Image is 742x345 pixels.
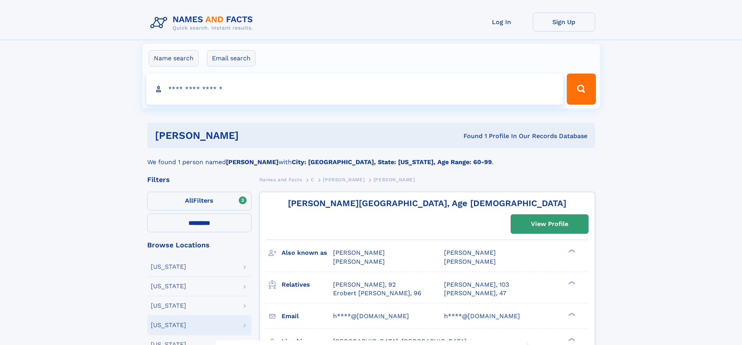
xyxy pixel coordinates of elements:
h3: Email [282,310,333,323]
div: View Profile [531,215,568,233]
div: We found 1 person named with . [147,148,595,167]
button: Search Button [567,74,596,105]
input: search input [146,74,564,105]
div: [US_STATE] [151,264,186,270]
a: Sign Up [533,12,595,32]
a: Names and Facts [259,175,302,184]
h3: Also known as [282,246,333,259]
label: Name search [149,50,199,67]
a: Log In [471,12,533,32]
span: C [311,177,314,182]
h1: [PERSON_NAME] [155,131,351,140]
a: [PERSON_NAME][GEOGRAPHIC_DATA], Age [DEMOGRAPHIC_DATA] [288,198,566,208]
a: [PERSON_NAME] [323,175,365,184]
div: [US_STATE] [151,322,186,328]
label: Email search [207,50,256,67]
a: Erobert [PERSON_NAME], 96 [333,289,421,298]
label: Filters [147,192,252,210]
a: [PERSON_NAME], 92 [333,280,396,289]
a: C [311,175,314,184]
img: Logo Names and Facts [147,12,259,33]
span: [PERSON_NAME] [333,258,385,265]
span: All [185,197,193,204]
div: [US_STATE] [151,303,186,309]
div: ❯ [566,280,576,285]
div: Found 1 Profile In Our Records Database [351,132,587,140]
b: City: [GEOGRAPHIC_DATA], State: [US_STATE], Age Range: 60-99 [292,158,492,166]
span: [GEOGRAPHIC_DATA], [GEOGRAPHIC_DATA] [333,338,467,345]
span: [PERSON_NAME] [444,249,496,256]
div: Filters [147,176,252,183]
b: [PERSON_NAME] [226,158,278,166]
div: ❯ [566,337,576,342]
a: [PERSON_NAME], 47 [444,289,506,298]
span: [PERSON_NAME] [444,258,496,265]
div: Browse Locations [147,242,252,249]
h3: Relatives [282,278,333,291]
span: [PERSON_NAME] [323,177,365,182]
span: [PERSON_NAME] [374,177,415,182]
div: ❯ [566,312,576,317]
a: View Profile [511,215,588,233]
div: ❯ [566,249,576,254]
a: [PERSON_NAME], 103 [444,280,509,289]
div: [US_STATE] [151,283,186,289]
span: [PERSON_NAME] [333,249,385,256]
